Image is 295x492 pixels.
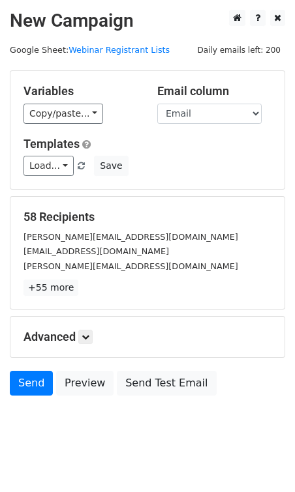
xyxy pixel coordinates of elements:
a: Load... [23,156,74,176]
a: Preview [56,371,114,396]
h2: New Campaign [10,10,285,32]
h5: Email column [157,84,272,98]
a: Send Test Email [117,371,216,396]
h5: 58 Recipients [23,210,272,224]
h5: Variables [23,84,138,98]
a: Copy/paste... [23,104,103,124]
a: Send [10,371,53,396]
button: Save [94,156,128,176]
small: [PERSON_NAME][EMAIL_ADDRESS][DOMAIN_NAME] [23,232,238,242]
small: [PERSON_NAME][EMAIL_ADDRESS][DOMAIN_NAME] [23,261,238,271]
small: [EMAIL_ADDRESS][DOMAIN_NAME] [23,246,169,256]
a: Daily emails left: 200 [193,45,285,55]
small: Google Sheet: [10,45,170,55]
a: Webinar Registrant Lists [69,45,170,55]
iframe: Chat Widget [230,429,295,492]
span: Daily emails left: 200 [193,43,285,57]
a: +55 more [23,280,78,296]
a: Templates [23,137,80,151]
h5: Advanced [23,330,272,344]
